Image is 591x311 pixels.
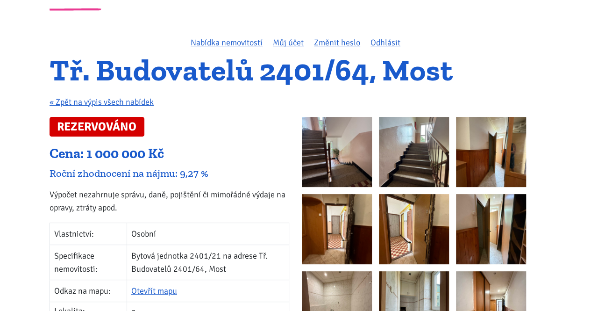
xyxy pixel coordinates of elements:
div: Roční zhodnocení na nájmu: 9,27 % [50,167,289,180]
td: Bytová jednotka 2401/21 na adrese Tř. Budovatelů 2401/64, Most [127,245,289,280]
a: Otevřít mapu [131,286,177,296]
td: Osobní [127,223,289,245]
td: Vlastnictví: [50,223,127,245]
a: Nabídka nemovitostí [191,37,263,48]
a: Změnit heslo [314,37,360,48]
td: Specifikace nemovitosti: [50,245,127,280]
a: « Zpět na výpis všech nabídek [50,97,154,107]
a: Odhlásit [370,37,400,48]
td: Odkaz na mapu: [50,280,127,302]
h1: Tř. Budovatelů 2401/64, Most [50,58,541,83]
div: Cena: 1 000 000 Kč [50,145,289,163]
span: REZERVOVÁNO [50,117,144,137]
p: Výpočet nezahrnuje správu, daně, pojištění či mimořádné výdaje na opravy, ztráty apod. [50,188,289,214]
a: Můj účet [273,37,304,48]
